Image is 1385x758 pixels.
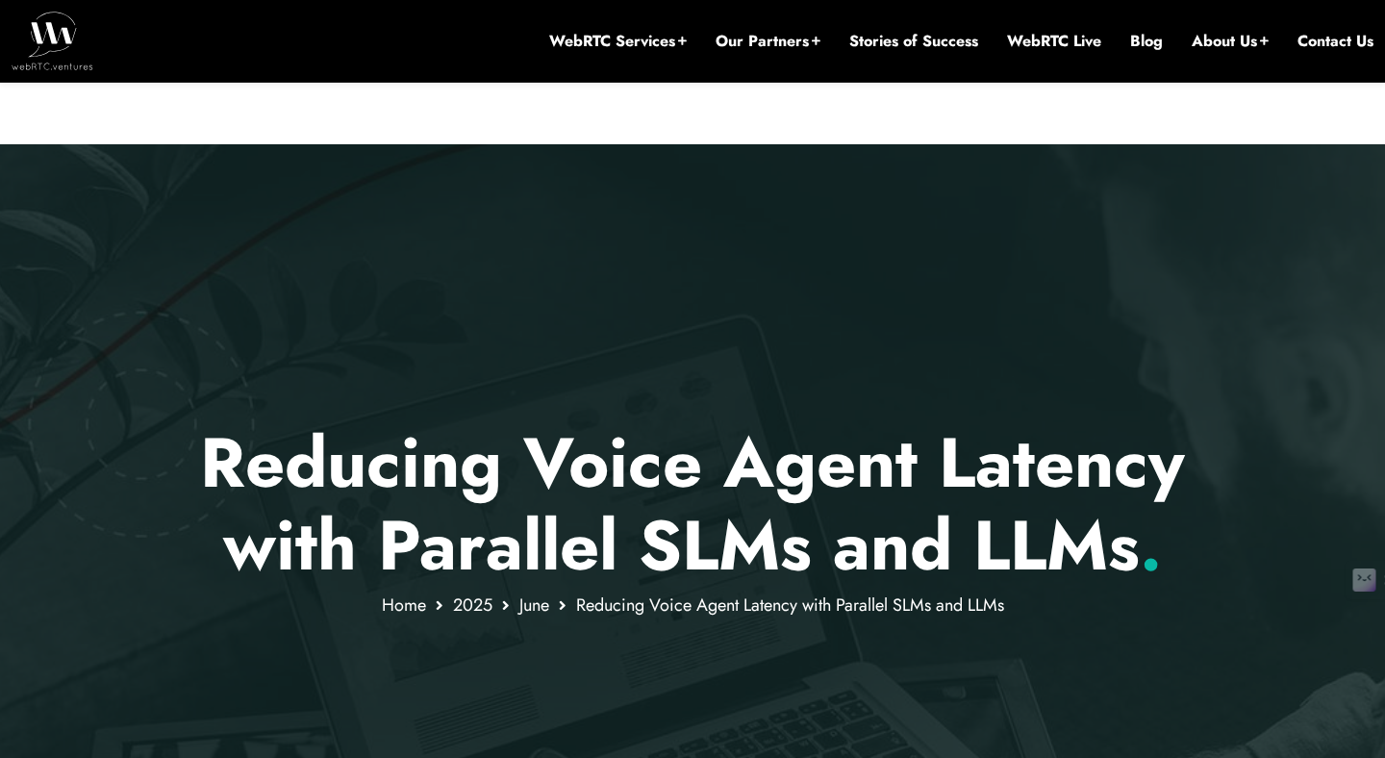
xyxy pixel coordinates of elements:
a: Stories of Success [849,31,978,52]
a: About Us [1192,31,1269,52]
a: WebRTC Live [1007,31,1101,52]
a: Home [382,593,426,618]
p: Reducing Voice Agent Latency with Parallel SLMs and LLMs [130,421,1256,588]
span: . [1140,495,1162,595]
img: WebRTC.ventures [12,12,93,69]
a: Contact Us [1297,31,1373,52]
span: Reducing Voice Agent Latency with Parallel SLMs and LLMs [576,593,1004,618]
a: 2025 [453,593,492,618]
a: Blog [1130,31,1163,52]
a: WebRTC Services [549,31,687,52]
a: June [519,593,549,618]
a: Our Partners [716,31,820,52]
